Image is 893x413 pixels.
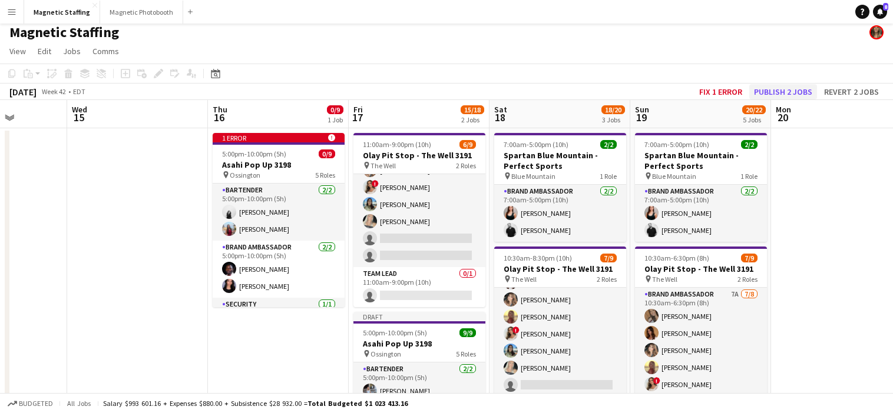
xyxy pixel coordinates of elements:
span: 11:00am-9:00pm (10h) [363,140,431,149]
button: Budgeted [6,397,55,410]
h3: Spartan Blue Mountain - Perfect Sports [635,150,767,171]
span: Ossington [230,171,260,179]
app-card-role: Brand Ambassador2/27:00am-5:00pm (10h)[PERSON_NAME][PERSON_NAME] [494,185,626,242]
div: Salary $993 601.16 + Expenses $880.00 + Subsistence $28 932.00 = [103,399,408,408]
span: Jobs [63,46,81,56]
span: 8 [883,3,888,11]
span: Mon [776,104,791,115]
span: 5:00pm-10:00pm (5h) [222,149,286,158]
span: 2 Roles [597,275,617,284]
span: Week 42 [39,87,68,96]
span: Total Budgeted $1 023 413.16 [307,399,408,408]
app-card-role: Brand Ambassador2/25:00pm-10:00pm (5h)[PERSON_NAME][PERSON_NAME] [213,241,345,298]
a: View [5,44,31,59]
span: 16 [211,111,227,124]
div: [DATE] [9,86,37,98]
span: Wed [72,104,87,115]
div: EDT [73,87,85,96]
a: 8 [873,5,887,19]
app-card-role: Bartender2/25:00pm-10:00pm (5h)[PERSON_NAME][PERSON_NAME] [213,184,345,241]
a: Edit [33,44,56,59]
span: 5:00pm-10:00pm (5h) [363,328,427,337]
span: 2/2 [600,140,617,149]
span: View [9,46,26,56]
span: 2 Roles [737,275,758,284]
h3: Olay Pit Stop - The Well 3191 [353,150,485,161]
span: 2 Roles [456,161,476,170]
span: 10:30am-6:30pm (8h) [644,254,709,262]
h3: Olay Pit Stop - The Well 3191 [635,264,767,274]
app-job-card: 11:00am-9:00pm (10h)6/9Olay Pit Stop - The Well 3191 The Well2 Roles[PERSON_NAME][PERSON_NAME][PE... [353,133,485,307]
span: 15 [70,111,87,124]
span: 18/20 [601,105,625,114]
span: Sat [494,104,507,115]
app-job-card: 7:00am-5:00pm (10h)2/2Spartan Blue Mountain - Perfect Sports Blue Mountain1 RoleBrand Ambassador2... [635,133,767,242]
span: Edit [38,46,51,56]
span: The Well [371,161,396,170]
span: 20/22 [742,105,766,114]
app-user-avatar: Bianca Fantauzzi [869,25,884,39]
span: 7/9 [741,254,758,262]
span: ! [653,377,660,384]
span: ! [512,327,520,334]
div: Draft [353,312,485,321]
button: Publish 2 jobs [749,84,817,99]
span: All jobs [65,399,93,408]
button: Fix 1 error [694,84,747,99]
span: 1 Role [740,172,758,181]
app-card-role: Brand Ambassador2A7/810:30am-8:30pm (10h)[PERSON_NAME][PERSON_NAME][PERSON_NAME][PERSON_NAME]![PE... [494,237,626,397]
app-job-card: 7:00am-5:00pm (10h)2/2Spartan Blue Mountain - Perfect Sports Blue Mountain1 RoleBrand Ambassador2... [494,133,626,242]
span: 20 [774,111,791,124]
span: 15/18 [461,105,484,114]
span: ! [372,180,379,187]
span: 0/9 [319,149,335,158]
span: 2/2 [741,140,758,149]
button: Magnetic Staffing [24,1,100,24]
span: 7/9 [600,254,617,262]
span: 9/9 [459,328,476,337]
button: Magnetic Photobooth [100,1,183,24]
app-card-role: Team Lead0/111:00am-9:00pm (10h) [353,267,485,307]
span: Blue Mountain [511,172,555,181]
app-card-role: Brand Ambassador2/27:00am-5:00pm (10h)[PERSON_NAME][PERSON_NAME] [635,185,767,242]
h1: Magnetic Staffing [9,24,119,41]
div: 1 error 5:00pm-10:00pm (5h)0/9Asahi Pop Up 3198 Ossington5 RolesBartender2/25:00pm-10:00pm (5h)[P... [213,133,345,307]
span: 0/9 [327,105,343,114]
span: 7:00am-5:00pm (10h) [644,140,709,149]
div: 2 Jobs [461,115,484,124]
span: 19 [633,111,649,124]
a: Jobs [58,44,85,59]
h3: Spartan Blue Mountain - Perfect Sports [494,150,626,171]
span: 5 Roles [315,171,335,179]
span: 18 [492,111,507,124]
button: Revert 2 jobs [819,84,884,99]
span: 10:30am-8:30pm (10h) [504,254,572,262]
span: 7:00am-5:00pm (10h) [504,140,568,149]
h3: Asahi Pop Up 3198 [213,159,345,170]
span: Sun [635,104,649,115]
span: 1 Role [600,172,617,181]
div: 1 Job [328,115,343,124]
app-card-role: Security1/1 [213,298,345,338]
span: Budgeted [19,399,53,408]
span: Thu [213,104,227,115]
span: Fri [353,104,363,115]
span: 5 Roles [456,349,476,358]
span: 6/9 [459,140,476,149]
span: The Well [511,275,537,284]
h3: Olay Pit Stop - The Well 3191 [494,264,626,274]
h3: Asahi Pop Up 3198 [353,338,485,349]
span: Comms [92,46,119,56]
span: Ossington [371,349,401,358]
div: 5 Jobs [743,115,765,124]
a: Comms [88,44,124,59]
span: The Well [652,275,677,284]
div: 3 Jobs [602,115,624,124]
div: 1 error [213,133,345,142]
app-card-role: [PERSON_NAME][PERSON_NAME][PERSON_NAME]![PERSON_NAME][PERSON_NAME][PERSON_NAME] [353,108,485,267]
span: 17 [352,111,363,124]
span: Blue Mountain [652,172,696,181]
